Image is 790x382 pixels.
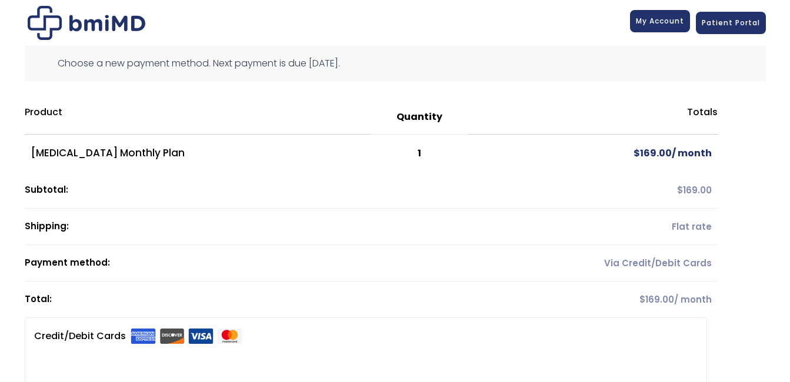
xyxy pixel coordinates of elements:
th: Product [25,100,371,135]
img: Checkout [28,6,145,40]
label: Credit/Debit Cards [34,327,242,346]
span: $ [634,146,640,160]
span: 169.00 [677,184,712,196]
th: Totals [468,100,717,135]
span: $ [639,293,645,306]
span: My Account [636,16,684,26]
td: [MEDICAL_DATA] Monthly Plan [25,135,371,172]
img: Amex [131,329,156,344]
span: 169.00 [639,293,674,306]
th: Quantity [370,100,468,135]
span: $ [677,184,683,196]
td: Via Credit/Debit Cards [468,245,717,282]
td: / month [468,282,717,317]
span: 169.00 [634,146,672,160]
img: Visa [188,329,214,344]
a: My Account [630,10,690,32]
th: Subtotal: [25,172,469,209]
th: Payment method: [25,245,469,282]
th: Total: [25,282,469,317]
th: Shipping: [25,209,469,245]
img: Mastercard [217,329,242,344]
td: 1 [370,135,468,172]
span: Patient Portal [702,18,760,28]
td: / month [468,135,717,172]
td: Flat rate [468,209,717,245]
a: Patient Portal [696,12,766,34]
img: Discover [159,329,185,344]
div: Choose a new payment method. Next payment is due [DATE]. [25,46,766,81]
